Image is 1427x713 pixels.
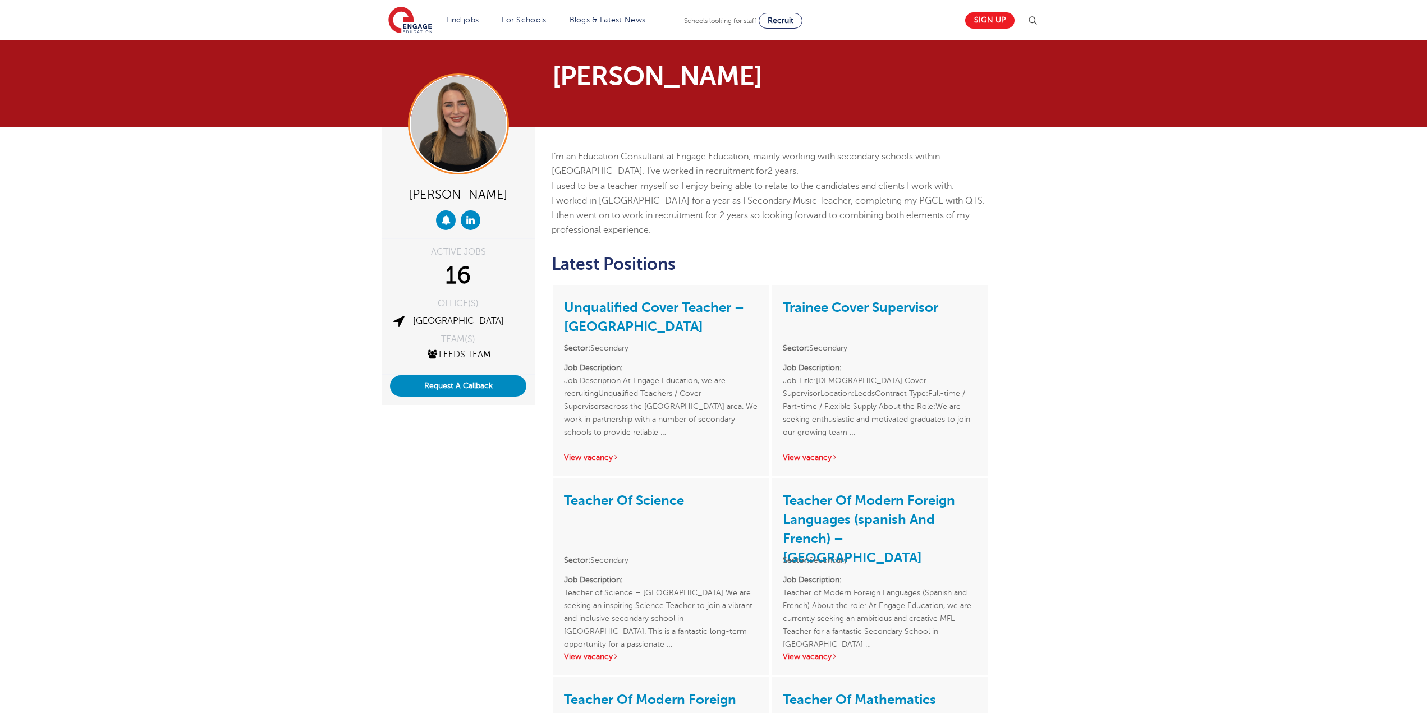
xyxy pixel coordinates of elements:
li: Secondary [564,342,758,355]
strong: Sector: [783,556,809,564]
a: [GEOGRAPHIC_DATA] [413,316,504,326]
strong: Job Description: [564,576,623,584]
span: 2 years. [768,166,799,176]
li: Secondary [783,342,976,355]
strong: Job Description: [783,364,842,372]
a: View vacancy [783,453,838,462]
strong: Job Description: [564,364,623,372]
a: Teacher Of Science [564,493,684,508]
p: Job Title:[DEMOGRAPHIC_DATA] Cover SupervisorLocation:LeedsContract Type:Full-time / Part-time / ... [783,361,976,439]
button: Request A Callback [390,375,526,397]
a: Trainee Cover Supervisor [783,300,938,315]
li: Secondary [783,554,976,567]
p: Teacher of Science – [GEOGRAPHIC_DATA] We are seeking an inspiring Science Teacher to join a vibr... [564,573,758,638]
a: Leeds Team [426,349,491,360]
span: I worked in [GEOGRAPHIC_DATA] for a year as I Secondary Music Teacher, completing my PGCE with QT... [552,196,985,236]
p: Job Description At Engage Education, we are recruitingUnqualified Teachers / Cover Supervisorsacr... [564,361,758,439]
img: Engage Education [388,7,432,35]
p: Teacher of Modern Foreign Languages (Spanish and French) About the role: At Engage Education, we ... [783,573,976,638]
a: Teacher Of Modern Foreign Languages (spanish And French) – [GEOGRAPHIC_DATA] [783,493,955,565]
a: Teacher Of Mathematics [783,692,936,707]
strong: Sector: [564,344,590,352]
h1: [PERSON_NAME] [552,63,819,90]
h2: Latest Positions [552,255,989,274]
a: For Schools [502,16,546,24]
a: Recruit [759,13,802,29]
span: I used to be a teacher myself so I enjoy being able to relate to the candidates and clients I wor... [552,181,954,191]
a: Blogs & Latest News [570,16,646,24]
a: View vacancy [783,652,838,661]
strong: Job Description: [783,576,842,584]
a: Find jobs [446,16,479,24]
a: View vacancy [564,453,619,462]
div: OFFICE(S) [390,299,526,308]
span: Recruit [768,16,793,25]
div: 16 [390,262,526,290]
div: ACTIVE JOBS [390,247,526,256]
a: View vacancy [564,652,619,661]
span: I’m an Education Consultant at Engage Education, mainly working with secondary schools within [GE... [552,151,940,176]
strong: Sector: [783,344,809,352]
span: Schools looking for staff [684,17,756,25]
div: TEAM(S) [390,335,526,344]
a: Unqualified Cover Teacher – [GEOGRAPHIC_DATA] [564,300,744,334]
a: Sign up [965,12,1015,29]
div: [PERSON_NAME] [390,183,526,205]
strong: Sector: [564,556,590,564]
li: Secondary [564,554,758,567]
